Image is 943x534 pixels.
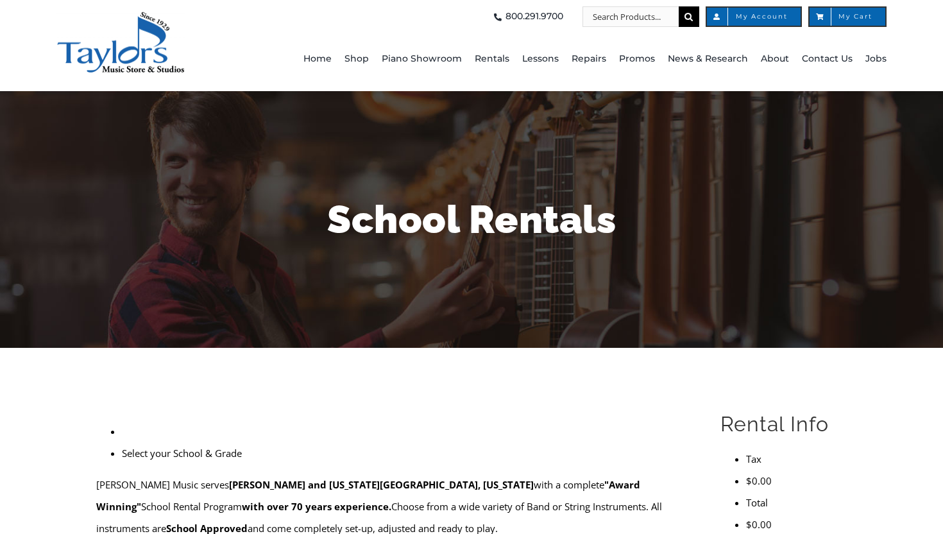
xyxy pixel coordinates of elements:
span: Promos [619,49,655,69]
a: taylors-music-store-west-chester [56,10,185,22]
li: Total [746,492,847,513]
a: News & Research [668,27,748,91]
span: News & Research [668,49,748,69]
nav: Top Right [272,6,886,27]
span: About [761,49,789,69]
li: Tax [746,448,847,470]
span: Repairs [572,49,606,69]
a: Jobs [865,27,887,91]
span: Contact Us [802,49,853,69]
span: Shop [344,49,369,69]
span: My Account [720,13,788,20]
nav: Main Menu [272,27,886,91]
strong: [PERSON_NAME] and [US_STATE][GEOGRAPHIC_DATA], [US_STATE] [229,478,534,491]
a: Lessons [522,27,559,91]
span: Jobs [865,49,887,69]
a: Promos [619,27,655,91]
strong: with over 70 years experience. [242,500,391,513]
span: 800.291.9700 [505,6,563,27]
a: Shop [344,27,369,91]
span: Lessons [522,49,559,69]
span: Home [303,49,332,69]
a: Repairs [572,27,606,91]
a: 800.291.9700 [490,6,563,27]
a: My Cart [808,6,887,27]
h2: Rental Info [720,411,847,438]
li: Select your School & Grade [122,442,691,464]
a: Home [303,27,332,91]
span: Piano Showroom [382,49,462,69]
input: Search Products... [582,6,679,27]
a: About [761,27,789,91]
li: $0.00 [746,470,847,492]
input: Search [679,6,699,27]
a: Contact Us [802,27,853,91]
a: Rentals [475,27,509,91]
span: My Cart [822,13,872,20]
h1: School Rentals [96,193,847,246]
a: Piano Showroom [382,27,462,91]
a: My Account [706,6,802,27]
span: Rentals [475,49,509,69]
